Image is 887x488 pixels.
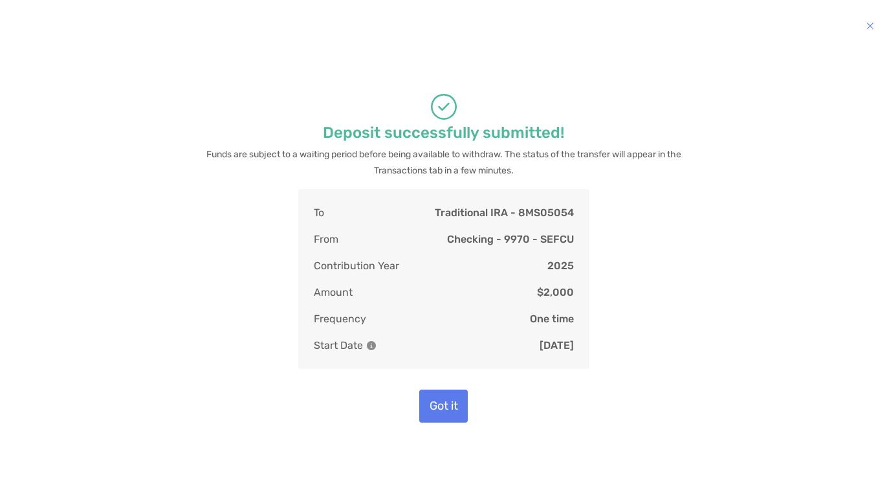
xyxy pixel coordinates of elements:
[537,284,574,300] p: $2,000
[314,337,376,353] p: Start Date
[540,337,574,353] p: [DATE]
[530,311,574,327] p: One time
[314,205,324,221] p: To
[367,341,376,350] img: Information Icon
[547,258,574,274] p: 2025
[314,311,366,327] p: Frequency
[419,390,468,423] button: Got it
[314,231,338,247] p: From
[314,284,353,300] p: Amount
[447,231,574,247] p: Checking - 9970 - SEFCU
[435,205,574,221] p: Traditional IRA - 8MS05054
[323,125,564,141] p: Deposit successfully submitted!
[314,258,399,274] p: Contribution Year
[201,146,686,179] p: Funds are subject to a waiting period before being available to withdraw. The status of the trans...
